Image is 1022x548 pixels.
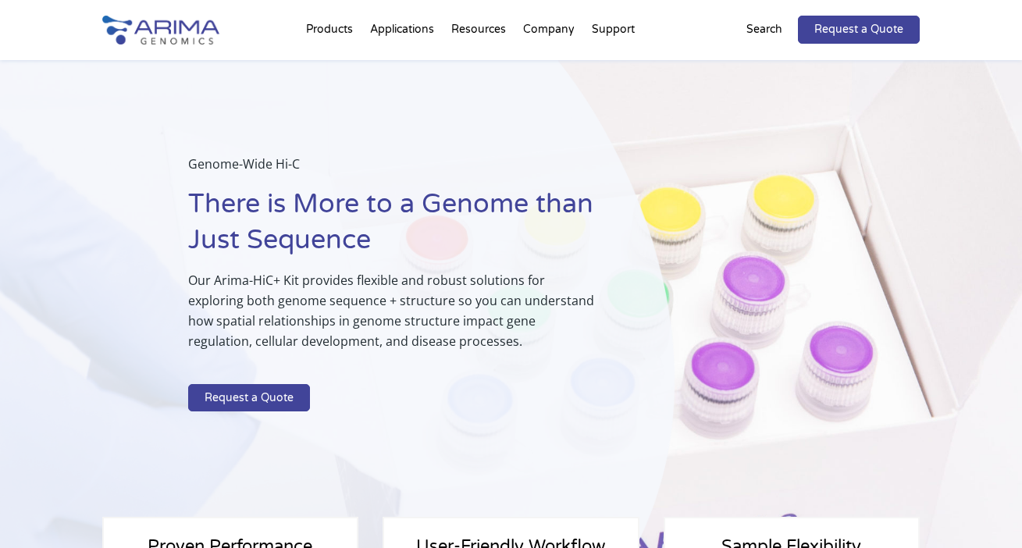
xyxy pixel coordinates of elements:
[188,270,596,364] p: Our Arima-HiC+ Kit provides flexible and robust solutions for exploring both genome sequence + st...
[102,16,219,44] img: Arima-Genomics-logo
[188,187,596,270] h1: There is More to a Genome than Just Sequence
[798,16,920,44] a: Request a Quote
[188,154,596,187] p: Genome-Wide Hi-C
[188,384,310,412] a: Request a Quote
[746,20,782,40] p: Search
